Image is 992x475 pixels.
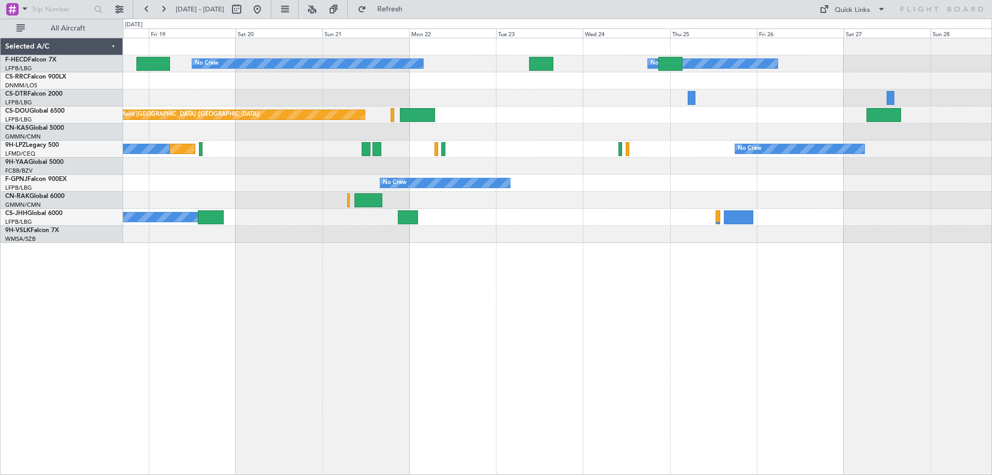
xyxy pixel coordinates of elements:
span: CN-KAS [5,125,29,131]
a: 9H-LPZLegacy 500 [5,142,59,148]
a: GMMN/CMN [5,201,41,209]
a: CS-DTRFalcon 2000 [5,91,63,97]
div: Wed 24 [583,28,670,38]
button: Refresh [353,1,415,18]
div: Planned Maint [GEOGRAPHIC_DATA] ([GEOGRAPHIC_DATA]) [97,107,260,122]
div: Mon 22 [409,28,496,38]
div: Sat 27 [844,28,931,38]
a: CN-RAKGlobal 6000 [5,193,65,200]
span: 9H-YAA [5,159,28,165]
span: CN-RAK [5,193,29,200]
span: F-GPNJ [5,176,27,182]
div: No Crew [738,141,762,157]
a: LFPB/LBG [5,184,32,192]
span: [DATE] - [DATE] [176,5,224,14]
button: All Aircraft [11,20,112,37]
div: No Crew [195,56,219,71]
a: WMSA/SZB [5,235,36,243]
a: LFPB/LBG [5,218,32,226]
span: 9H-LPZ [5,142,26,148]
a: LFPB/LBG [5,116,32,124]
div: Thu 25 [670,28,757,38]
input: Trip Number [32,2,91,17]
span: CS-DOU [5,108,29,114]
a: GMMN/CMN [5,133,41,141]
div: No Crew [383,175,407,191]
span: CS-DTR [5,91,27,97]
a: F-GPNJFalcon 900EX [5,176,67,182]
a: CS-DOUGlobal 6500 [5,108,65,114]
div: Sat 20 [236,28,322,38]
a: LFPB/LBG [5,99,32,106]
a: 9H-YAAGlobal 5000 [5,159,64,165]
div: Fri 19 [149,28,236,38]
a: CN-KASGlobal 5000 [5,125,64,131]
a: DNMM/LOS [5,82,37,89]
a: LFPB/LBG [5,65,32,72]
a: F-HECDFalcon 7X [5,57,56,63]
button: Quick Links [814,1,891,18]
a: FCBB/BZV [5,167,33,175]
a: CS-RRCFalcon 900LX [5,74,66,80]
a: 9H-VSLKFalcon 7X [5,227,59,234]
span: CS-RRC [5,74,27,80]
div: Quick Links [835,5,870,16]
div: Fri 26 [757,28,844,38]
a: LFMD/CEQ [5,150,35,158]
div: Sun 21 [322,28,409,38]
a: CS-JHHGlobal 6000 [5,210,63,217]
span: CS-JHH [5,210,27,217]
div: No Crew [650,56,674,71]
span: 9H-VSLK [5,227,30,234]
span: Refresh [368,6,412,13]
span: All Aircraft [27,25,109,32]
div: Tue 23 [496,28,583,38]
span: F-HECD [5,57,28,63]
div: [DATE] [125,21,143,29]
